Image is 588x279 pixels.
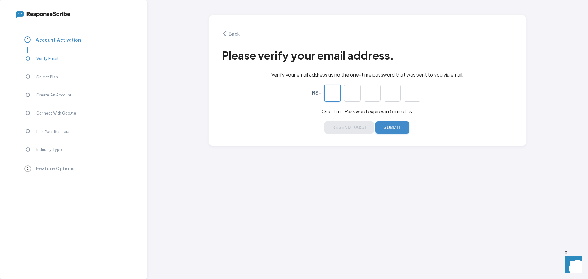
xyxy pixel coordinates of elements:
[24,165,31,172] span: 2
[312,89,322,97] span: RS -
[24,36,31,43] span: 1
[216,102,513,115] div: One Time Password expires in 5 minutes.
[36,165,75,172] p: Feature Options
[36,111,76,116] p: Connect With Google
[36,92,71,98] p: Create An Account
[222,47,394,64] h1: Please verify your email address.
[36,37,81,44] p: Account Activation
[216,65,513,78] div: Verify your email address using the one-time password that was sent to you via email.
[375,121,409,134] button: Submit
[559,251,585,278] iframe: Front Chat
[222,28,248,40] button: Back
[36,129,70,135] p: Link Your Business
[36,74,58,80] p: Select Plan
[15,9,70,18] img: ResponseScribe
[36,56,58,62] p: Verify Email
[36,147,62,153] p: Industry Type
